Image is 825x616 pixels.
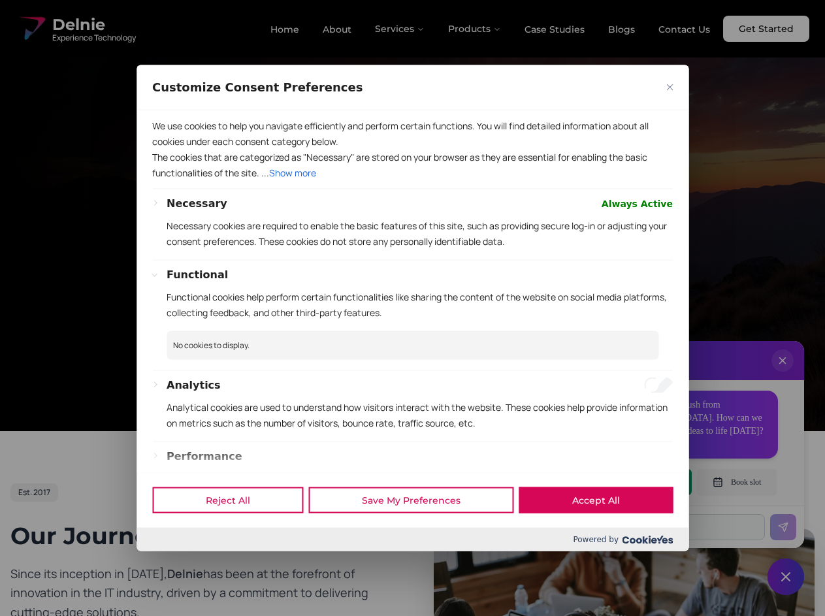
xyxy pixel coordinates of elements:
[167,289,673,320] p: Functional cookies help perform certain functionalities like sharing the content of the website o...
[167,218,673,249] p: Necessary cookies are required to enable the basic features of this site, such as providing secur...
[167,331,658,359] p: No cookies to display.
[167,399,673,430] p: Analytical cookies are used to understand how visitors interact with the website. These cookies h...
[152,149,673,180] p: The cookies that are categorized as "Necessary" are stored on your browser as they are essential ...
[152,79,363,95] span: Customize Consent Preferences
[269,165,316,180] button: Show more
[167,195,227,211] button: Necessary
[644,377,673,393] input: Enable Analytics
[152,487,303,513] button: Reject All
[622,535,673,543] img: Cookieyes logo
[519,487,673,513] button: Accept All
[666,84,673,90] img: Close
[308,487,513,513] button: Save My Preferences
[602,195,673,211] span: Always Active
[152,118,673,149] p: We use cookies to help you navigate efficiently and perform certain functions. You will find deta...
[137,528,688,551] div: Powered by
[167,267,228,282] button: Functional
[167,377,221,393] button: Analytics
